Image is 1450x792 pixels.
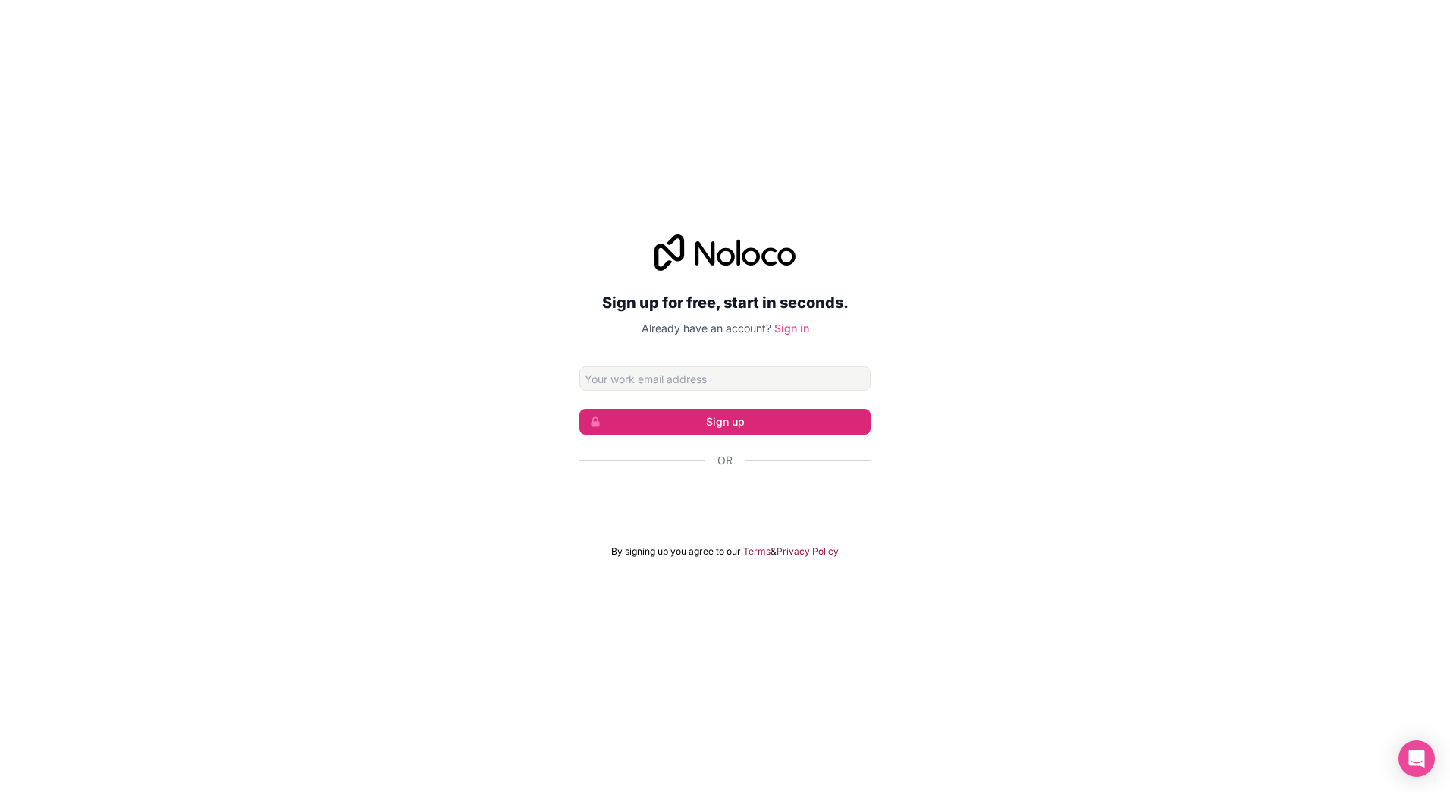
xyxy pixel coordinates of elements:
span: & [771,545,777,558]
span: By signing up you agree to our [611,545,741,558]
h2: Sign up for free, start in seconds. [579,289,871,316]
button: Sign up [579,409,871,435]
span: Already have an account? [642,322,771,335]
a: Privacy Policy [777,545,839,558]
a: Terms [743,545,771,558]
a: Sign in [774,322,809,335]
input: Email address [579,366,871,391]
div: Open Intercom Messenger [1398,740,1435,777]
iframe: Sign in with Google Button [572,485,878,518]
span: Or [717,453,733,468]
